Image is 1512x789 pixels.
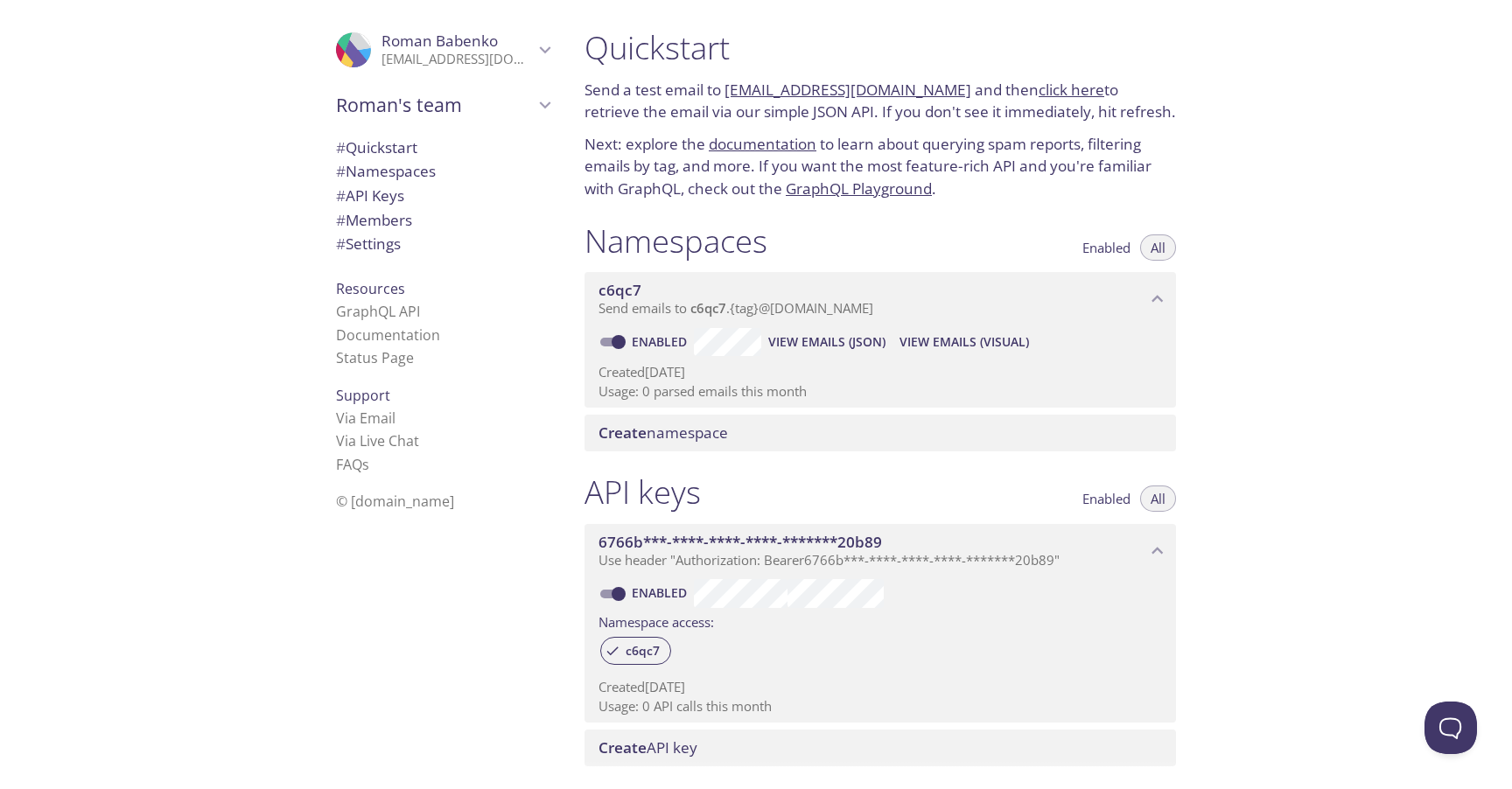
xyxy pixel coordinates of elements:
[336,348,414,367] a: Status Page
[336,210,346,230] span: #
[629,584,694,601] a: Enabled
[598,299,873,317] span: Send emails to . {tag} @[DOMAIN_NAME]
[598,382,1162,401] p: Usage: 0 parsed emails this month
[709,134,816,154] a: documentation
[322,232,563,256] div: Team Settings
[584,272,1176,326] div: c6qc7 namespace
[690,299,726,317] span: c6qc7
[322,21,563,79] div: Roman Babenko
[768,332,885,353] span: View Emails (JSON)
[584,221,767,261] h1: Namespaces
[336,386,390,405] span: Support
[892,328,1036,356] button: View Emails (Visual)
[362,455,369,474] span: s
[899,332,1029,353] span: View Emails (Visual)
[598,737,697,758] span: API key
[598,697,1162,716] p: Usage: 0 API calls this month
[336,492,454,511] span: © [DOMAIN_NAME]
[381,31,498,51] span: Roman Babenko
[336,185,404,206] span: API Keys
[761,328,892,356] button: View Emails (JSON)
[629,333,694,350] a: Enabled
[336,210,412,230] span: Members
[322,159,563,184] div: Namespaces
[336,137,417,157] span: Quickstart
[1424,702,1477,754] iframe: Help Scout Beacon - Open
[598,363,1162,381] p: Created [DATE]
[584,730,1176,766] div: Create API Key
[322,208,563,233] div: Members
[598,422,647,443] span: Create
[1140,234,1176,261] button: All
[1140,485,1176,512] button: All
[615,643,670,659] span: c6qc7
[381,51,534,68] p: [EMAIL_ADDRESS][DOMAIN_NAME]
[322,82,563,128] div: Roman's team
[584,28,1176,67] h1: Quickstart
[336,93,534,117] span: Roman's team
[584,415,1176,451] div: Create namespace
[336,325,440,345] a: Documentation
[336,234,401,254] span: Settings
[1072,485,1141,512] button: Enabled
[584,472,701,512] h1: API keys
[322,184,563,208] div: API Keys
[336,431,419,450] a: Via Live Chat
[336,185,346,206] span: #
[322,136,563,160] div: Quickstart
[600,637,671,665] div: c6qc7
[584,133,1176,200] p: Next: explore the to learn about querying spam reports, filtering emails by tag, and more. If you...
[336,234,346,254] span: #
[336,161,436,181] span: Namespaces
[786,178,932,199] a: GraphQL Playground
[598,280,641,300] span: c6qc7
[598,608,714,633] label: Namespace access:
[598,422,728,443] span: namespace
[336,161,346,181] span: #
[336,302,420,321] a: GraphQL API
[1039,80,1104,100] a: click here
[598,737,647,758] span: Create
[336,455,369,474] a: FAQ
[336,137,346,157] span: #
[598,678,1162,696] p: Created [DATE]
[584,79,1176,123] p: Send a test email to and then to retrieve the email via our simple JSON API. If you don't see it ...
[336,279,405,298] span: Resources
[336,408,395,428] a: Via Email
[1072,234,1141,261] button: Enabled
[724,80,971,100] a: [EMAIL_ADDRESS][DOMAIN_NAME]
